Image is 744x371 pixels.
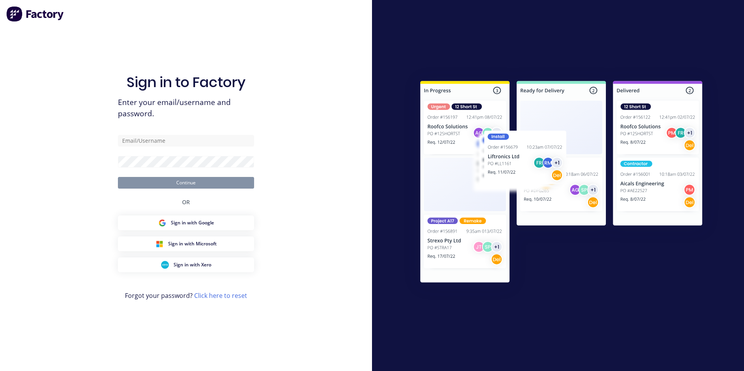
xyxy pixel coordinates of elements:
span: Sign in with Google [171,219,214,226]
span: Forgot your password? [125,291,247,300]
button: Google Sign inSign in with Google [118,215,254,230]
h1: Sign in to Factory [126,74,246,91]
img: Google Sign in [158,219,166,227]
input: Email/Username [118,135,254,147]
button: Xero Sign inSign in with Xero [118,257,254,272]
img: Sign in [403,65,719,301]
img: Microsoft Sign in [156,240,163,248]
span: Enter your email/username and password. [118,97,254,119]
button: Microsoft Sign inSign in with Microsoft [118,236,254,251]
img: Factory [6,6,65,22]
span: Sign in with Microsoft [168,240,217,247]
span: Sign in with Xero [174,261,211,268]
a: Click here to reset [194,291,247,300]
img: Xero Sign in [161,261,169,269]
div: OR [182,189,190,215]
button: Continue [118,177,254,189]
